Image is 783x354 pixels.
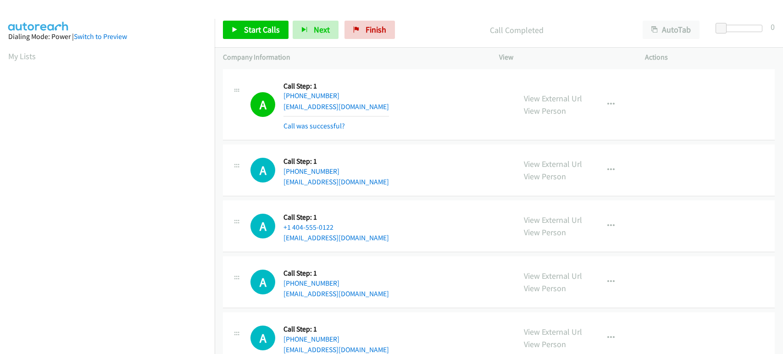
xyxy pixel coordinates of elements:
[283,233,389,242] a: [EMAIL_ADDRESS][DOMAIN_NAME]
[524,93,582,104] a: View External Url
[524,271,582,281] a: View External Url
[283,177,389,186] a: [EMAIL_ADDRESS][DOMAIN_NAME]
[250,270,275,294] div: The call is yet to be attempted
[524,339,566,349] a: View Person
[771,21,775,33] div: 0
[8,51,36,61] a: My Lists
[283,269,389,278] h5: Call Step: 1
[283,157,389,166] h5: Call Step: 1
[524,159,582,169] a: View External Url
[645,52,775,63] p: Actions
[8,31,206,42] div: Dialing Mode: Power |
[250,326,275,350] div: The call is yet to be attempted
[283,91,339,100] a: [PHONE_NUMBER]
[283,335,339,343] a: [PHONE_NUMBER]
[283,167,339,176] a: [PHONE_NUMBER]
[524,171,566,182] a: View Person
[283,102,389,111] a: [EMAIL_ADDRESS][DOMAIN_NAME]
[283,279,339,288] a: [PHONE_NUMBER]
[366,24,386,35] span: Finish
[283,223,333,232] a: +1 404-555-0122
[293,21,339,39] button: Next
[250,92,275,117] h1: A
[314,24,330,35] span: Next
[524,227,566,238] a: View Person
[250,214,275,238] h1: A
[74,32,127,41] a: Switch to Preview
[524,215,582,225] a: View External Url
[283,82,389,91] h5: Call Step: 1
[524,105,566,116] a: View Person
[283,345,389,354] a: [EMAIL_ADDRESS][DOMAIN_NAME]
[250,270,275,294] h1: A
[720,25,762,32] div: Delay between calls (in seconds)
[499,52,629,63] p: View
[223,21,289,39] a: Start Calls
[643,21,700,39] button: AutoTab
[283,213,389,222] h5: Call Step: 1
[250,158,275,183] h1: A
[283,325,389,334] h5: Call Step: 1
[283,289,389,298] a: [EMAIL_ADDRESS][DOMAIN_NAME]
[344,21,395,39] a: Finish
[223,52,483,63] p: Company Information
[407,24,626,36] p: Call Completed
[250,326,275,350] h1: A
[757,140,783,213] iframe: Resource Center
[244,24,280,35] span: Start Calls
[524,326,582,337] a: View External Url
[524,283,566,293] a: View Person
[283,122,345,130] a: Call was successful?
